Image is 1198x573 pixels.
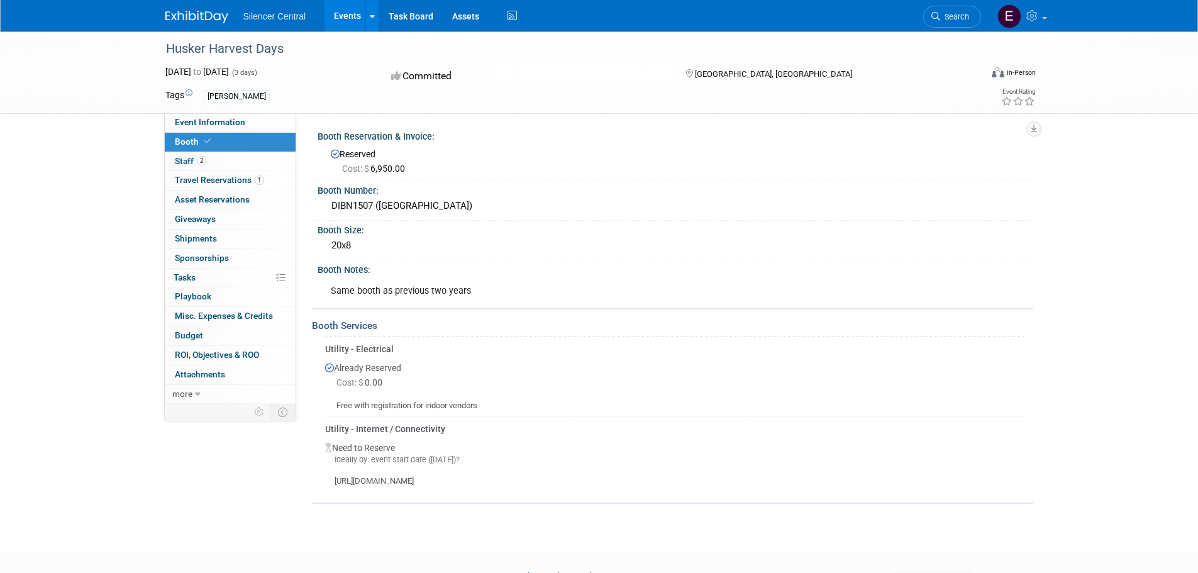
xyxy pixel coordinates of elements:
[165,326,296,345] a: Budget
[322,279,894,304] div: Same booth as previous two years
[270,404,296,420] td: Toggle Event Tabs
[992,67,1004,77] img: Format-Inperson.png
[231,69,257,77] span: (3 days)
[165,171,296,190] a: Travel Reservations1
[175,330,203,340] span: Budget
[325,465,1024,487] div: [URL][DOMAIN_NAME]
[165,287,296,306] a: Playbook
[318,127,1033,143] div: Booth Reservation & Invoice:
[325,390,1024,412] div: Free with registration for indoor vendors
[174,272,196,282] span: Tasks
[327,145,1024,175] div: Reserved
[175,194,250,204] span: Asset Reservations
[325,435,1024,487] div: Need to Reserve
[204,90,270,103] div: [PERSON_NAME]
[165,249,296,268] a: Sponsorships
[342,164,370,174] span: Cost: $
[695,69,852,79] span: [GEOGRAPHIC_DATA], [GEOGRAPHIC_DATA]
[327,196,1024,216] div: DIBN1507 ([GEOGRAPHIC_DATA])
[312,319,1033,333] div: Booth Services
[923,6,981,28] a: Search
[165,210,296,229] a: Giveaways
[175,175,264,185] span: Travel Reservations
[165,307,296,326] a: Misc. Expenses & Credits
[165,89,192,103] td: Tags
[255,175,264,185] span: 1
[175,350,259,360] span: ROI, Objectives & ROO
[342,164,410,174] span: 6,950.00
[175,233,217,243] span: Shipments
[248,404,270,420] td: Personalize Event Tab Strip
[1006,68,1036,77] div: In-Person
[165,11,228,23] img: ExhibitDay
[165,230,296,248] a: Shipments
[325,423,1024,435] div: Utility - Internet / Connectivity
[165,67,229,77] span: [DATE] [DATE]
[325,454,1024,465] div: Ideally by: event start date ([DATE])?
[907,65,1036,84] div: Event Format
[165,385,296,404] a: more
[997,4,1021,28] img: Emma Houwman
[318,181,1033,197] div: Booth Number:
[172,389,192,399] span: more
[165,133,296,152] a: Booth
[318,221,1033,236] div: Booth Size:
[175,156,206,166] span: Staff
[165,191,296,209] a: Asset Reservations
[243,11,306,21] span: Silencer Central
[327,236,1024,255] div: 20x8
[175,136,213,147] span: Booth
[175,369,225,379] span: Attachments
[197,156,206,165] span: 2
[1001,89,1035,95] div: Event Rating
[336,377,365,387] span: Cost: $
[175,253,229,263] span: Sponsorships
[165,269,296,287] a: Tasks
[387,65,665,87] div: Committed
[175,291,211,301] span: Playbook
[191,67,203,77] span: to
[325,343,1024,355] div: Utility - Electrical
[325,355,1024,412] div: Already Reserved
[175,117,245,127] span: Event Information
[162,38,962,60] div: Husker Harvest Days
[318,260,1033,276] div: Booth Notes:
[336,377,387,387] span: 0.00
[940,12,969,21] span: Search
[165,113,296,132] a: Event Information
[165,365,296,384] a: Attachments
[165,152,296,171] a: Staff2
[175,311,273,321] span: Misc. Expenses & Credits
[204,138,211,145] i: Booth reservation complete
[165,346,296,365] a: ROI, Objectives & ROO
[175,214,216,224] span: Giveaways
